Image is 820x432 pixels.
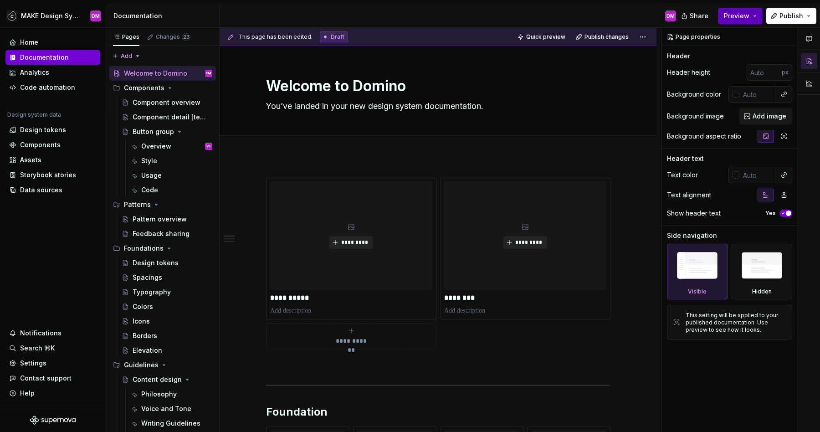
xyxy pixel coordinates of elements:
div: Help [20,389,35,398]
div: Settings [20,359,46,368]
a: Components [5,138,100,152]
button: Search ⌘K [5,341,100,355]
div: Foundations [124,244,164,253]
p: px [782,69,789,76]
div: Text color [667,170,698,180]
button: Add [109,50,143,62]
div: Overview [141,142,171,151]
div: Component overview [133,98,200,107]
div: Style [141,156,157,165]
div: Voice and Tone [141,404,191,413]
div: Documentation [20,53,69,62]
div: Header height [667,68,710,77]
button: Notifications [5,326,100,340]
div: Text alignment [667,190,711,200]
button: Add image [739,108,792,124]
div: Elevation [133,346,162,355]
a: Elevation [118,343,216,358]
a: Assets [5,153,100,167]
div: Documentation [113,11,216,21]
div: Pattern overview [133,215,187,224]
a: Icons [118,314,216,329]
a: Welcome to DominoDM [109,66,216,81]
button: Quick preview [515,31,569,43]
input: Auto [739,86,776,103]
a: Writing Guidelines [127,416,216,431]
a: Settings [5,356,100,370]
h2: Foundation [266,405,610,419]
div: Writing Guidelines [141,419,200,428]
a: Typography [118,285,216,299]
svg: Supernova Logo [30,416,76,425]
div: Data sources [20,185,62,195]
a: Component detail [template] [118,110,216,124]
a: Analytics [5,65,100,80]
span: Publish [779,11,803,21]
a: Button group [118,124,216,139]
a: Design tokens [118,256,216,270]
div: Typography [133,288,171,297]
div: Icons [133,317,150,326]
a: OverviewVK [127,139,216,154]
div: Storybook stories [20,170,76,180]
div: Code automation [20,83,75,92]
a: Design tokens [5,123,100,137]
a: Storybook stories [5,168,100,182]
span: 23 [182,33,191,41]
div: Hidden [732,244,793,299]
div: Side navigation [667,231,717,240]
div: Design tokens [20,125,66,134]
label: Yes [765,210,776,217]
div: Components [124,83,164,93]
div: Visible [688,288,707,295]
a: Content design [118,372,216,387]
div: Guidelines [109,358,216,372]
div: Search ⌘K [20,344,55,353]
div: DM [92,12,100,20]
div: Colors [133,302,153,311]
div: DM [666,12,675,20]
div: Background color [667,90,721,99]
div: Code [141,185,158,195]
div: Pages [113,33,139,41]
div: Content design [133,375,182,384]
div: Home [20,38,38,47]
a: Component overview [118,95,216,110]
span: Add image [753,112,786,121]
button: Publish changes [573,31,633,43]
div: Design system data [7,111,61,118]
div: Borders [133,331,157,340]
div: Button group [133,127,174,136]
a: Colors [118,299,216,314]
a: Documentation [5,50,100,65]
div: Foundations [109,241,216,256]
button: MAKE Design SystemDM [2,6,104,26]
textarea: Welcome to Domino [264,75,609,97]
a: Feedback sharing [118,226,216,241]
input: Auto [739,167,776,183]
div: Patterns [109,197,216,212]
div: Usage [141,171,162,180]
input: Auto [747,64,782,81]
img: f5634f2a-3c0d-4c0b-9dc3-3862a3e014c7.png [6,10,17,21]
div: Background aspect ratio [667,132,741,141]
div: Contact support [20,374,72,383]
a: Home [5,35,100,50]
div: Visible [667,244,728,299]
div: Components [20,140,61,149]
a: Code [127,183,216,197]
div: MAKE Design System [21,11,79,21]
span: Quick preview [526,33,565,41]
a: Voice and Tone [127,401,216,416]
div: Design tokens [133,258,179,267]
a: Pattern overview [118,212,216,226]
div: Components [109,81,216,95]
div: Header text [667,154,704,163]
button: Help [5,386,100,401]
span: Publish changes [584,33,629,41]
button: Publish [766,8,816,24]
div: Changes [156,33,191,41]
div: VK [206,142,211,151]
button: Preview [718,8,763,24]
